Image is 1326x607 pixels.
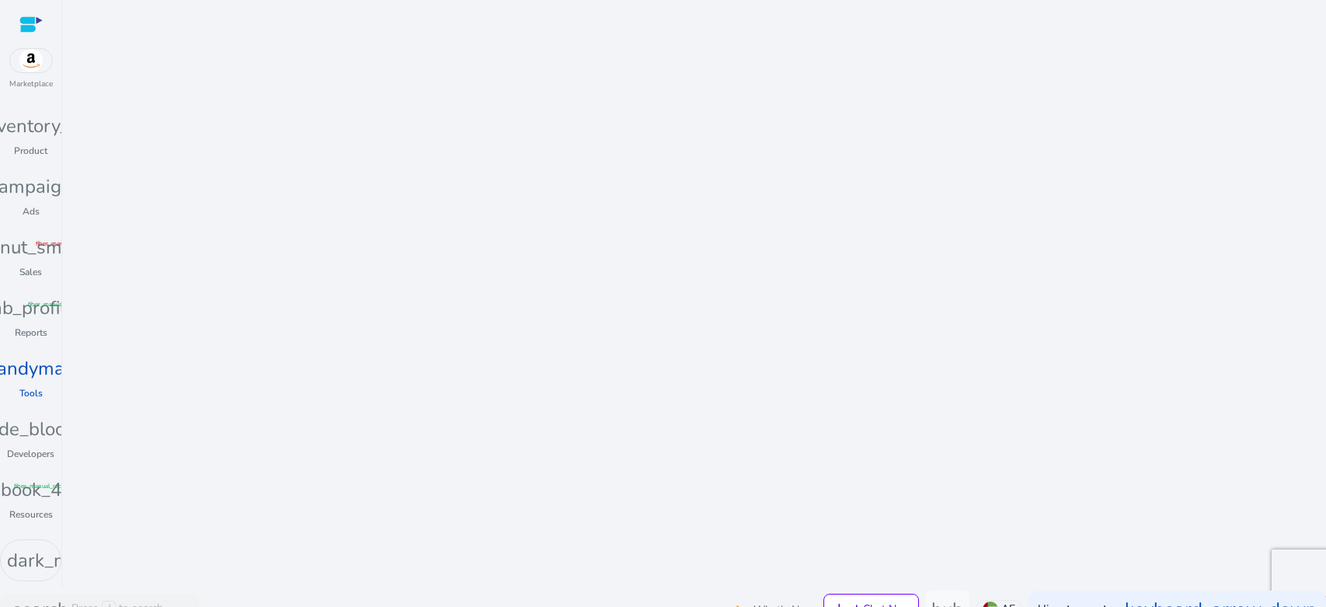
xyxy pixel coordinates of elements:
[28,300,85,309] span: fiber_manual_record
[19,386,43,400] p: Tools
[14,144,47,158] p: Product
[19,265,42,279] p: Sales
[36,239,92,249] span: fiber_manual_record
[7,546,101,574] span: dark_mode
[14,482,71,491] span: fiber_manual_record
[9,508,53,522] p: Resources
[10,49,52,72] img: amazon.svg
[1,476,61,504] span: book_4
[9,78,53,90] p: Marketplace
[15,326,47,340] p: Reports
[23,204,40,218] p: Ads
[7,447,54,461] p: Developers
